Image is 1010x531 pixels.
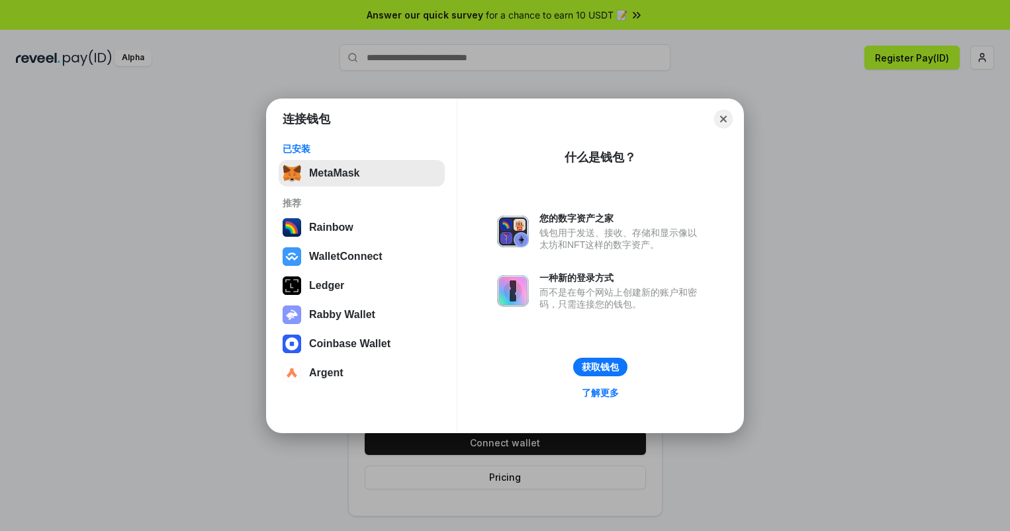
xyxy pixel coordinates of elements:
button: WalletConnect [279,243,445,270]
div: 什么是钱包？ [565,149,636,165]
img: svg+xml,%3Csvg%20xmlns%3D%22http%3A%2F%2Fwww.w3.org%2F2000%2Fsvg%22%20width%3D%2228%22%20height%3... [283,276,301,295]
div: WalletConnect [309,251,383,263]
div: 您的数字资产之家 [539,212,704,224]
button: Coinbase Wallet [279,331,445,357]
div: Rabby Wallet [309,309,375,321]
button: Rabby Wallet [279,302,445,328]
img: svg+xml,%3Csvg%20xmlns%3D%22http%3A%2F%2Fwww.w3.org%2F2000%2Fsvg%22%20fill%3D%22none%22%20viewBox... [283,306,301,324]
img: svg+xml,%3Csvg%20xmlns%3D%22http%3A%2F%2Fwww.w3.org%2F2000%2Fsvg%22%20fill%3D%22none%22%20viewBox... [497,275,529,307]
div: Ledger [309,280,344,292]
button: Ledger [279,272,445,299]
div: 获取钱包 [582,361,619,373]
div: 而不是在每个网站上创建新的账户和密码，只需连接您的钱包。 [539,286,704,310]
div: Coinbase Wallet [309,338,390,350]
img: svg+xml,%3Csvg%20width%3D%2228%22%20height%3D%2228%22%20viewBox%3D%220%200%2028%2028%22%20fill%3D... [283,247,301,266]
button: MetaMask [279,160,445,186]
button: Rainbow [279,214,445,241]
img: svg+xml,%3Csvg%20width%3D%2228%22%20height%3D%2228%22%20viewBox%3D%220%200%2028%2028%22%20fill%3D... [283,364,301,382]
div: Argent [309,367,344,379]
button: 获取钱包 [573,358,627,376]
h1: 连接钱包 [283,111,330,127]
div: 已安装 [283,143,441,155]
div: 推荐 [283,197,441,209]
button: Close [714,110,733,128]
img: svg+xml,%3Csvg%20width%3D%22120%22%20height%3D%22120%22%20viewBox%3D%220%200%20120%20120%22%20fil... [283,218,301,237]
div: 了解更多 [582,387,619,399]
div: MetaMask [309,167,359,179]
img: svg+xml,%3Csvg%20xmlns%3D%22http%3A%2F%2Fwww.w3.org%2F2000%2Fsvg%22%20fill%3D%22none%22%20viewBox... [497,216,529,247]
button: Argent [279,360,445,386]
div: Rainbow [309,222,353,233]
div: 钱包用于发送、接收、存储和显示像以太坊和NFT这样的数字资产。 [539,227,704,251]
img: svg+xml,%3Csvg%20fill%3D%22none%22%20height%3D%2233%22%20viewBox%3D%220%200%2035%2033%22%20width%... [283,164,301,183]
div: 一种新的登录方式 [539,272,704,284]
img: svg+xml,%3Csvg%20width%3D%2228%22%20height%3D%2228%22%20viewBox%3D%220%200%2028%2028%22%20fill%3D... [283,335,301,353]
a: 了解更多 [574,384,627,401]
